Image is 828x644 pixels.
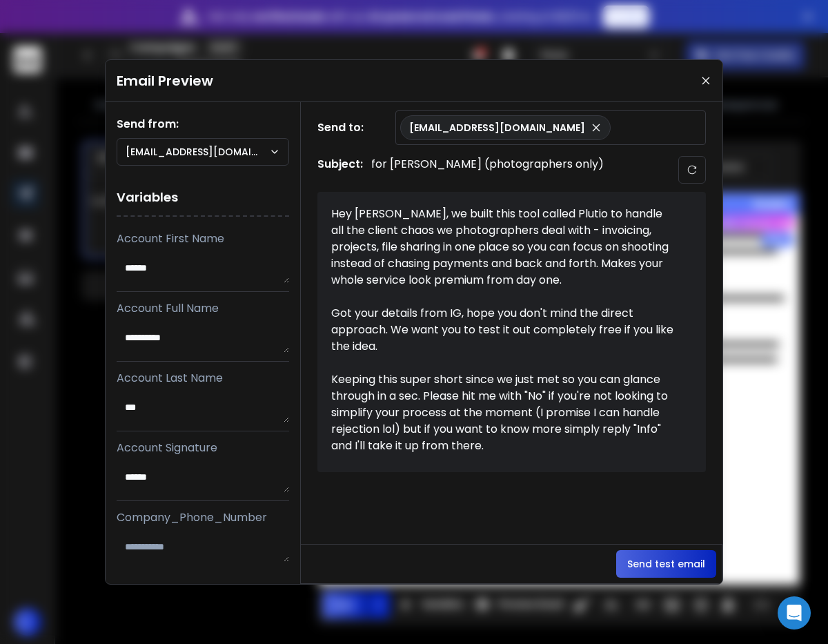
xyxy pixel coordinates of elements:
[317,119,373,136] h1: Send to:
[117,300,289,317] p: Account Full Name
[117,116,289,133] h1: Send from:
[616,550,716,578] button: Send test email
[117,71,213,90] h1: Email Preview
[117,509,289,526] p: Company_Phone_Number
[409,121,585,135] p: [EMAIL_ADDRESS][DOMAIN_NAME]
[117,440,289,456] p: Account Signature
[331,206,676,459] div: Hey [PERSON_NAME], we built this tool called Plutio to handle all the client chaos we photographe...
[126,145,269,159] p: [EMAIL_ADDRESS][DOMAIN_NAME]
[371,156,604,184] p: for [PERSON_NAME] (photographers only)
[317,156,363,184] h1: Subject:
[117,179,289,217] h1: Variables
[117,370,289,387] p: Account Last Name
[778,596,811,630] div: Open Intercom Messenger
[117,231,289,247] p: Account First Name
